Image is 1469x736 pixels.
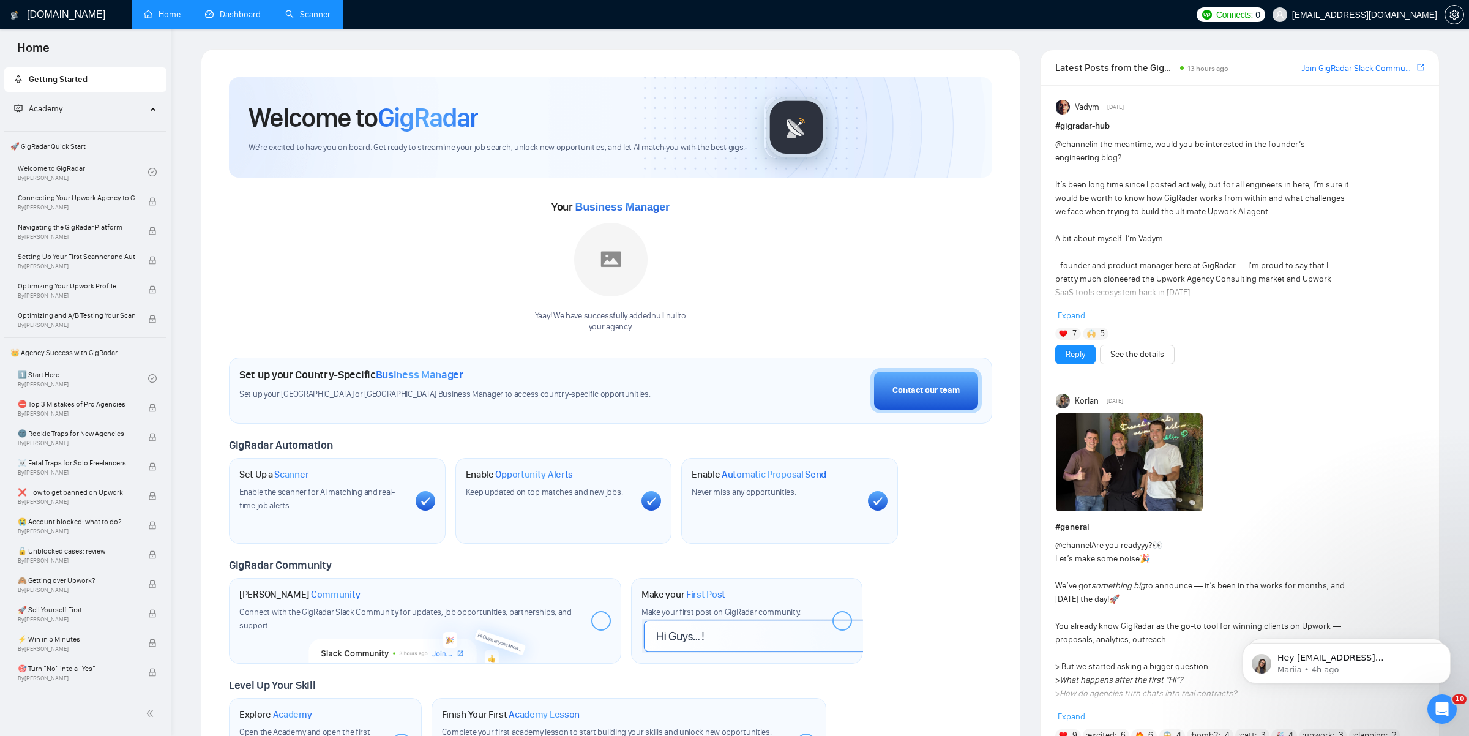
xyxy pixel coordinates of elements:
iframe: Intercom live chat [1427,694,1457,724]
img: Korlan [1056,394,1071,408]
span: Getting Started [29,74,88,84]
span: lock [148,521,157,530]
span: Expand [1058,310,1085,321]
span: Vadym [1075,100,1099,114]
span: 😭 Account blocked: what to do? [18,516,135,528]
span: @channel [1055,139,1091,149]
a: See the details [1110,348,1164,361]
span: Make your first post on GigRadar community. [641,607,801,617]
a: 1️⃣ Start HereBy[PERSON_NAME] [18,365,148,392]
img: slackcommunity-bg.png [308,607,543,663]
img: 🙌 [1087,329,1096,338]
span: check-circle [148,374,157,383]
button: Reply [1055,345,1096,364]
a: homeHome [144,9,181,20]
span: Automatic Proposal Send [722,468,826,481]
span: Never miss any opportunities. [692,487,796,497]
span: ☠️ Fatal Traps for Solo Freelancers [18,457,135,469]
img: placeholder.png [574,223,648,296]
span: Academy [273,708,312,721]
span: 🌚 Rookie Traps for New Agencies [18,427,135,440]
span: Setting Up Your First Scanner and Auto-Bidder [18,250,135,263]
span: 🚀 [1109,594,1120,604]
span: 0 [1255,8,1260,21]
span: 🙈 Getting over Upwork? [18,574,135,587]
span: Enable the scanner for AI matching and real-time job alerts. [239,487,395,511]
p: Message from Mariia, sent 4h ago [53,47,211,58]
button: See the details [1100,345,1175,364]
span: Academy [29,103,62,114]
button: Contact our team [870,368,982,413]
span: ⚡ Win in 5 Minutes [18,633,135,645]
span: lock [148,492,157,500]
span: fund-projection-screen [14,104,23,113]
img: Vadym [1056,100,1071,115]
span: 👀 [1152,540,1162,550]
span: Level Up Your Skill [229,678,315,692]
h1: [PERSON_NAME] [239,588,361,601]
span: lock [148,256,157,265]
h1: # gigradar-hub [1055,119,1424,133]
a: export [1417,62,1424,73]
span: By [PERSON_NAME] [18,233,135,241]
span: lock [148,668,157,677]
span: lock [148,580,157,588]
span: First Post [686,588,725,601]
span: By [PERSON_NAME] [18,645,135,653]
h1: Explore [239,708,312,721]
em: What happens after the first “Hi”? [1060,675,1183,685]
iframe: Intercom notifications message [1224,617,1469,703]
span: lock [148,433,157,441]
span: double-left [146,707,158,719]
div: Yaay! We have successfully added null null to [535,310,686,334]
span: check-circle [148,168,157,176]
span: lock [148,315,157,323]
span: Expand [1058,712,1085,722]
h1: Enable [692,468,826,481]
a: Welcome to GigRadarBy[PERSON_NAME] [18,159,148,186]
span: [DATE] [1107,396,1123,407]
span: By [PERSON_NAME] [18,498,135,506]
span: By [PERSON_NAME] [18,204,135,211]
span: ❌ How to get banned on Upwork [18,486,135,498]
a: searchScanner [285,9,331,20]
span: Connects: [1216,8,1253,21]
span: lock [148,197,157,206]
a: Upsky [1137,702,1161,712]
span: Navigating the GigRadar Platform [18,221,135,233]
span: 🚀 Sell Yourself First [18,604,135,616]
span: lock [148,285,157,294]
span: lock [148,550,157,559]
img: F09K6TKUH8F-1760013141754.jpg [1056,413,1203,511]
span: Academy [14,103,62,114]
span: lock [148,227,157,235]
img: upwork-logo.png [1202,10,1212,20]
span: Academy Lesson [509,708,580,721]
span: Keep updated on top matches and new jobs. [466,487,623,497]
span: By [PERSON_NAME] [18,292,135,299]
span: Home [7,39,59,65]
span: 🚀 GigRadar Quick Start [6,134,165,159]
span: Business Manager [376,368,463,381]
span: We're excited to have you on board. Get ready to streamline your job search, unlock new opportuni... [249,142,745,154]
span: Korlan [1075,394,1099,408]
li: Getting Started [4,67,166,92]
span: user [1276,10,1284,19]
span: 13 hours ago [1187,64,1228,73]
em: something big [1091,580,1145,591]
div: in the meantime, would you be interested in the founder’s engineering blog? It’s been long time s... [1055,138,1351,421]
span: Optimizing and A/B Testing Your Scanner for Better Results [18,309,135,321]
span: 👑 Agency Success with GigRadar [6,340,165,365]
span: By [PERSON_NAME] [18,263,135,270]
span: 🔓 Unblocked cases: review [18,545,135,557]
a: setting [1445,10,1464,20]
a: Join GigRadar Slack Community [1301,62,1415,75]
span: GigRadar [378,101,478,134]
h1: Set up your Country-Specific [239,368,463,381]
span: GigRadar Automation [229,438,332,452]
span: Hey [EMAIL_ADDRESS][DOMAIN_NAME], Looks like your Upwork agency Akveo - Here to build your web an... [53,36,211,216]
span: By [PERSON_NAME] [18,675,135,682]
